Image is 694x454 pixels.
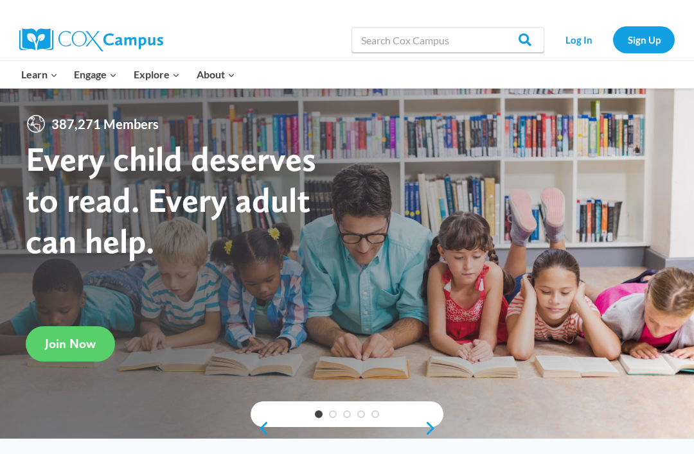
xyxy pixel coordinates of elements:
a: next [424,421,443,436]
nav: Secondary Navigation [551,26,675,53]
nav: Primary Navigation [13,61,243,88]
a: 3 [343,410,351,418]
a: 1 [315,410,323,418]
input: Search Cox Campus [351,27,544,53]
span: About [197,66,235,83]
span: 387,271 Members [46,114,164,134]
a: previous [251,421,270,436]
img: Cox Campus [19,28,163,51]
a: Sign Up [613,26,675,53]
span: Explore [134,66,180,83]
a: 4 [357,410,365,418]
a: 2 [329,410,337,418]
a: 5 [371,410,379,418]
span: Engage [74,66,117,83]
span: Join Now [45,336,96,351]
strong: Every child deserves to read. Every adult can help. [26,138,316,261]
a: Join Now [26,326,115,362]
span: Learn [21,66,58,83]
a: Log In [551,26,607,53]
div: content slider buttons [251,415,443,441]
